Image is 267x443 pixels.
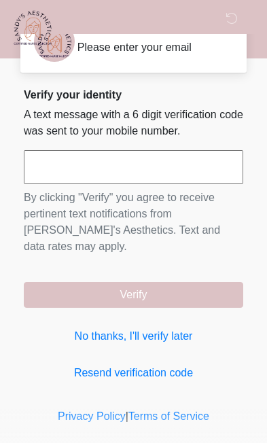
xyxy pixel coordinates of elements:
[10,10,55,45] img: Sandy's Aesthetics Logo
[58,410,126,422] a: Privacy Policy
[24,365,243,381] a: Resend verification code
[24,107,243,139] p: A text message with a 6 digit verification code was sent to your mobile number.
[24,328,243,344] a: No thanks, I'll verify later
[24,282,243,308] button: Verify
[126,410,128,422] a: |
[128,410,209,422] a: Terms of Service
[24,190,243,255] p: By clicking "Verify" you agree to receive pertinent text notifications from [PERSON_NAME]'s Aesth...
[24,88,243,101] h2: Verify your identity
